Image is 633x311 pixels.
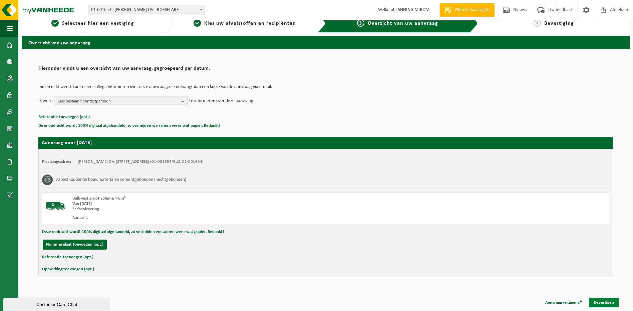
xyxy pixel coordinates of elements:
a: Bevestigen [589,298,619,307]
p: Indien u dit wenst kunt u een collega informeren over deze aanvraag, die ontvangt dan een kopie v... [38,85,613,89]
span: Overzicht van uw aanvraag [368,21,438,26]
button: Opmerking toevoegen (opt.) [42,265,94,274]
span: Kies uw afvalstoffen en recipiënten [204,21,296,26]
button: Nummerplaat toevoegen (opt.) [43,240,107,250]
a: 1Selecteer hier een vestiging [25,19,161,27]
a: 2Kies uw afvalstoffen en recipiënten [177,19,313,27]
span: 4 [534,19,541,27]
strong: Van [DATE] [72,202,92,206]
span: Selecteer hier een vestiging [62,21,134,26]
td: [PERSON_NAME] OV, [STREET_ADDRESS] (01-001654/BUS, 01-001654) [78,159,204,165]
a: Aanvraag wijzigen [540,298,587,307]
iframe: chat widget [3,296,111,311]
span: Offerte aanvragen [453,7,491,13]
span: 1 [51,19,59,27]
span: 01-001654 - MIROM ROESELARE OV - ROESELARE [88,5,205,15]
a: Offerte aanvragen [439,3,495,17]
span: 3 [357,19,364,27]
span: 2 [194,19,201,27]
button: Referentie toevoegen (opt.) [42,253,93,262]
p: te informeren over deze aanvraag. [189,96,255,106]
h3: Asbesthoudende bouwmaterialen cementgebonden (hechtgebonden) [56,175,186,185]
img: BL-SO-LV.png [46,196,66,216]
p: Ik wens [38,96,52,106]
h2: Overzicht van uw aanvraag [22,36,630,49]
button: Deze opdracht wordt 100% digitaal afgehandeld, zo vermijden we samen weer wat papier. Bedankt! [42,228,224,236]
strong: Plaatsingsadres: [42,160,71,164]
button: Referentie toevoegen (opt.) [38,113,90,121]
strong: Aanvraag voor [DATE] [42,140,92,145]
button: Kies bestaand contactpersoon [54,96,188,106]
h2: Hieronder vindt u een overzicht van uw aanvraag, gegroepeerd per datum. [38,66,613,75]
div: Zelfaanlevering [72,207,352,212]
strong: PLANNING MIROM [393,7,429,12]
button: Deze opdracht wordt 100% digitaal afgehandeld, zo vermijden we samen weer wat papier. Bedankt! [38,121,220,130]
div: Aantal: 1 [72,215,352,221]
span: Bulk vast groot volume > 6m³ [72,196,125,201]
span: Kies bestaand contactpersoon [58,96,179,106]
span: Bevestiging [544,21,574,26]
